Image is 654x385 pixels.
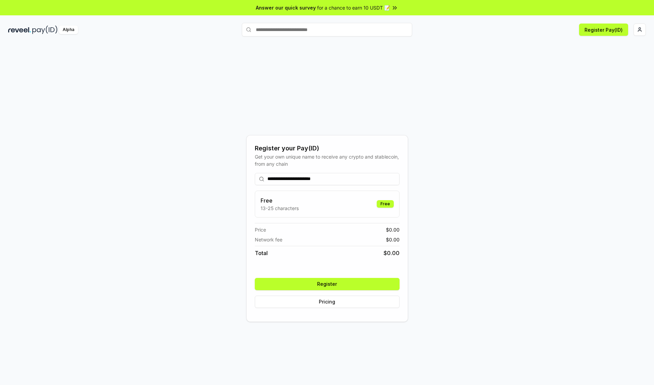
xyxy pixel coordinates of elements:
[377,200,394,208] div: Free
[255,144,400,153] div: Register your Pay(ID)
[255,296,400,308] button: Pricing
[255,236,282,243] span: Network fee
[32,26,58,34] img: pay_id
[261,196,299,205] h3: Free
[386,226,400,233] span: $ 0.00
[579,24,628,36] button: Register Pay(ID)
[256,4,316,11] span: Answer our quick survey
[59,26,78,34] div: Alpha
[255,153,400,167] div: Get your own unique name to receive any crypto and stablecoin, from any chain
[386,236,400,243] span: $ 0.00
[8,26,31,34] img: reveel_dark
[261,205,299,212] p: 13-25 characters
[255,249,268,257] span: Total
[255,226,266,233] span: Price
[255,278,400,290] button: Register
[384,249,400,257] span: $ 0.00
[317,4,390,11] span: for a chance to earn 10 USDT 📝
